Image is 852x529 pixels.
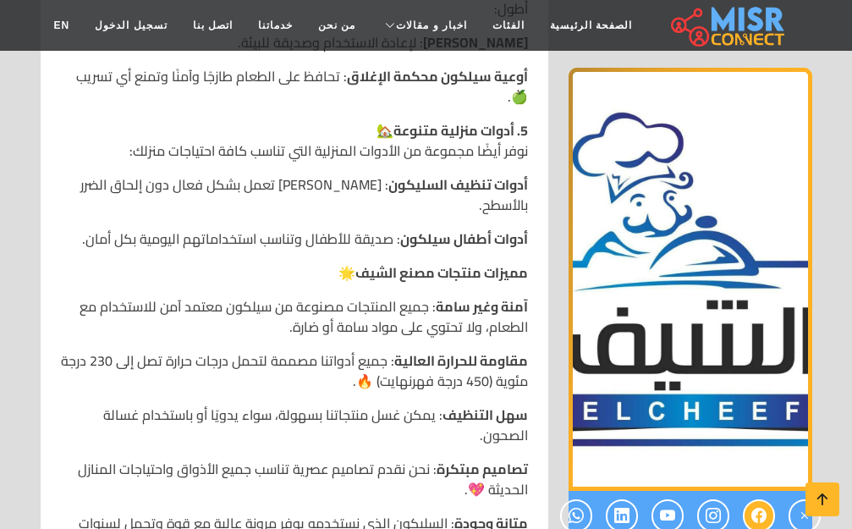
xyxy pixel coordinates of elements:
[61,262,528,283] p: 🌟
[396,18,467,33] span: اخبار و مقالات
[569,68,812,491] img: مصنع الشيف للأدوات المنزلية
[245,9,305,41] a: خدماتنا
[180,9,245,41] a: اتصل بنا
[368,9,480,41] a: اخبار و مقالات
[400,226,528,251] strong: أدوات أطفال سيلكون
[537,9,645,41] a: الصفحة الرئيسية
[61,459,528,499] p: : نحن نقدم تصاميم عصرية تناسب جميع الأذواق واحتياجات المنازل الحديثة 💖.
[394,348,528,373] strong: مقاومة للحرارة العالية
[82,9,179,41] a: تسجيل الدخول
[61,296,528,337] p: : جميع المنتجات مصنوعة من سيلكون معتمد آمن للاستخدام مع الطعام، ولا تحتوي على مواد سامة أو ضارة.
[61,405,528,445] p: : يمكن غسل منتجاتنا بسهولة، سواء يدويًا أو باستخدام غسالة الصحون.
[393,118,528,143] strong: 5. أدوات منزلية متنوعة
[61,66,528,107] p: : تحافظ على الطعام طازجًا وآمنًا وتمنع أي تسريب 🍏.
[41,9,83,41] a: EN
[436,294,528,319] strong: آمنة وغير سامة
[61,174,528,215] p: : [PERSON_NAME] تعمل بشكل فعال دون إلحاق الضرر بالأسطح.
[437,456,528,482] strong: تصاميم مبتكرة
[388,172,528,197] strong: أدوات تنظيف السليكون
[671,4,784,47] img: main.misr_connect
[61,229,528,249] p: : صديقة للأطفال وتناسب استخداماتهم اليومية بكل أمان.
[61,350,528,391] p: : جميع أدواتنا مصممة لتحمل درجات حرارة تصل إلى 230 درجة مئوية (450 درجة فهرنهايت) 🔥.
[442,402,528,427] strong: سهل التنظيف
[480,9,537,41] a: الفئات
[347,63,528,89] strong: أوعية سيلكون محكمة الإغلاق
[569,68,812,491] div: 1 / 1
[355,260,528,285] strong: مميزات منتجات مصنع الشيف
[61,120,528,161] p: 🏡 نوفر أيضًا مجموعة من الأدوات المنزلية التي تناسب كافة احتياجات منزلك:
[305,9,368,41] a: من نحن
